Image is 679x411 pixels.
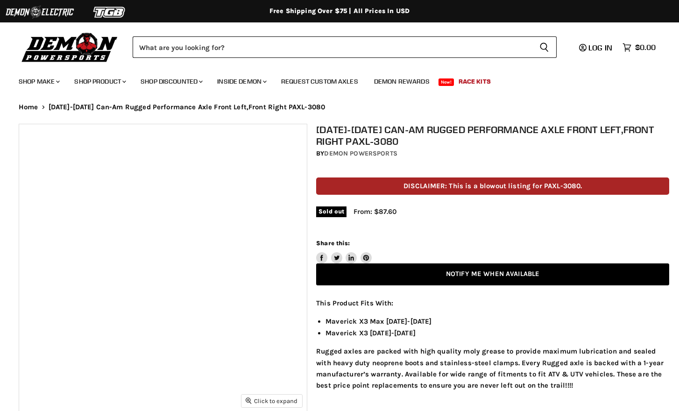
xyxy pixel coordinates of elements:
a: Log in [575,43,618,52]
input: Search [133,36,532,58]
span: Click to expand [246,397,297,404]
p: DISCLAIMER: This is a blowout listing for PAXL-3080. [316,177,669,195]
span: Log in [588,43,612,52]
li: Maverick X3 Max [DATE]-[DATE] [325,316,669,327]
a: Notify Me When Available [316,263,669,285]
button: Click to expand [241,395,302,407]
img: Demon Powersports [19,30,121,64]
button: Search [532,36,557,58]
a: Race Kits [452,72,498,91]
li: Maverick X3 [DATE]-[DATE] [325,327,669,339]
a: Shop Discounted [134,72,208,91]
span: $0.00 [635,43,656,52]
span: New! [439,78,454,86]
a: Inside Demon [210,72,272,91]
a: Home [19,103,38,111]
img: Demon Electric Logo 2 [5,3,75,21]
div: Rugged axles are packed with high quality moly grease to provide maximum lubrication and sealed w... [316,298,669,391]
div: by [316,149,669,159]
span: From: $87.60 [354,207,396,216]
h1: [DATE]-[DATE] Can-Am Rugged Performance Axle Front Left,Front Right PAXL-3080 [316,124,669,147]
a: $0.00 [618,41,660,54]
a: Shop Make [12,72,65,91]
form: Product [133,36,557,58]
span: Share this: [316,240,350,247]
a: Shop Product [67,72,132,91]
span: [DATE]-[DATE] Can-Am Rugged Performance Axle Front Left,Front Right PAXL-3080 [49,103,325,111]
a: Demon Rewards [367,72,437,91]
a: Demon Powersports [324,149,397,157]
img: TGB Logo 2 [75,3,145,21]
aside: Share this: [316,239,372,264]
ul: Main menu [12,68,653,91]
a: Request Custom Axles [274,72,365,91]
p: This Product Fits With: [316,298,669,309]
span: Sold out [316,206,347,217]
